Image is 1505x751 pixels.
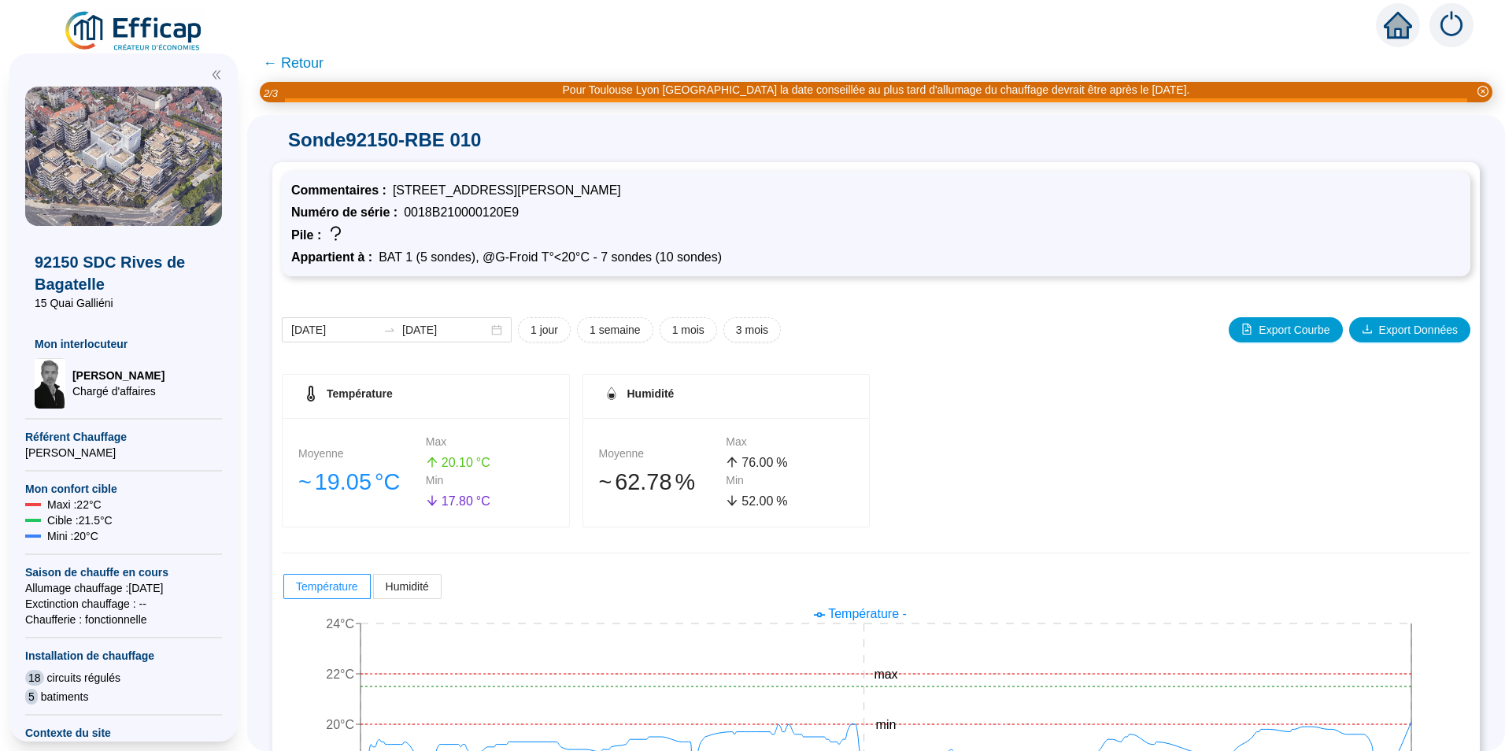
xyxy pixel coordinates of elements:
span: 0018B210000120E9 [404,205,519,219]
span: close-circle [1477,86,1488,97]
span: Mini : 20 °C [47,528,98,544]
button: 1 mois [660,317,717,342]
img: efficap energie logo [63,9,205,54]
span: Export Courbe [1259,322,1329,339]
span: 18 [25,670,44,686]
span: 17 [442,494,456,508]
span: Chargé d'affaires [72,383,165,399]
span: °C [476,453,490,472]
span: .10 [456,456,473,469]
button: Export Données [1349,317,1470,342]
input: Date de début [291,322,377,339]
span: % [776,492,787,511]
span: Allumage chauffage : [DATE] [25,580,222,596]
span: 1 mois [672,322,704,339]
img: Chargé d'affaires [35,358,66,409]
span: Température - [828,607,907,620]
span: Installation de chauffage [25,648,222,664]
span: double-left [211,69,222,80]
span: .00 [756,456,773,469]
span: 52 [741,494,756,508]
button: 1 jour [518,317,571,342]
div: Min [426,472,553,489]
span: [PERSON_NAME] [72,368,165,383]
span: Exctinction chauffage : -- [25,596,222,612]
span: Maxi : 22 °C [47,497,102,512]
span: Saison de chauffe en cours [25,564,222,580]
span: Humidité [386,580,429,593]
span: arrow-up [426,456,438,468]
span: BAT 1 (5 sondes), @G-Froid T°<20°C - 7 sondes (10 sondes) [379,250,722,264]
span: 5 [25,689,38,705]
span: circuits régulés [47,670,120,686]
div: Pour Toulouse Lyon [GEOGRAPHIC_DATA] la date conseillée au plus tard d'allumage du chauffage devr... [563,82,1190,98]
span: Cible : 21.5 °C [47,512,113,528]
span: Sonde 92150-RBE 010 [272,128,1480,153]
div: Min [726,472,853,489]
span: arrow-up [726,456,738,468]
span: .80 [456,494,473,508]
span: file-image [1241,324,1252,335]
span: % [675,465,695,499]
span: 15 Quai Galliéni [35,295,213,311]
span: 92150 SDC Rives de Bagatelle [35,251,213,295]
span: 󠁾~ [599,465,612,499]
span: Commentaires : [291,183,393,197]
span: Mon confort cible [25,481,222,497]
span: ← Retour [263,52,324,74]
button: 3 mois [723,317,781,342]
span: Pile : [291,228,327,242]
span: Numéro de série : [291,205,404,219]
span: swap-right [383,324,396,336]
span: .00 [756,494,773,508]
img: alerts [1429,3,1474,47]
tspan: 22°C [326,668,354,681]
span: 󠁾~ [298,465,312,499]
span: 1 jour [531,322,558,339]
span: Appartient à : [291,250,379,264]
span: 19 [315,469,340,494]
span: arrow-down [426,494,438,507]
span: °C [476,492,490,511]
div: Moyenne [298,446,426,462]
span: arrow-down [726,494,738,507]
span: batiments [41,689,89,705]
span: Température [296,580,358,593]
tspan: min [876,718,897,731]
span: % [776,453,787,472]
span: Humidité [627,387,675,400]
span: 76 [741,456,756,469]
span: Contexte du site [25,725,222,741]
span: 62 [615,469,640,494]
span: Chaufferie : fonctionnelle [25,612,222,627]
tspan: max [874,668,897,681]
span: Mon interlocuteur [35,336,213,352]
span: 3 mois [736,322,768,339]
span: Température [327,387,393,400]
span: .78 [640,469,671,494]
span: download [1362,324,1373,335]
button: 1 semaine [577,317,653,342]
span: home [1384,11,1412,39]
tspan: 24°C [326,617,354,631]
i: 2 / 3 [264,87,278,99]
span: [PERSON_NAME] [25,445,222,461]
input: Date de fin [402,322,488,339]
span: 20 [442,456,456,469]
span: to [383,324,396,336]
span: [STREET_ADDRESS][PERSON_NAME] [393,183,621,197]
span: °C [375,465,400,499]
span: question [327,225,344,242]
span: Export Données [1379,322,1458,339]
button: Export Courbe [1229,317,1342,342]
span: .05 [340,469,372,494]
div: Moyenne [599,446,727,462]
span: 1 semaine [590,322,641,339]
span: Référent Chauffage [25,429,222,445]
div: Max [726,434,853,450]
tspan: 20°C [326,718,354,731]
div: Max [426,434,553,450]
